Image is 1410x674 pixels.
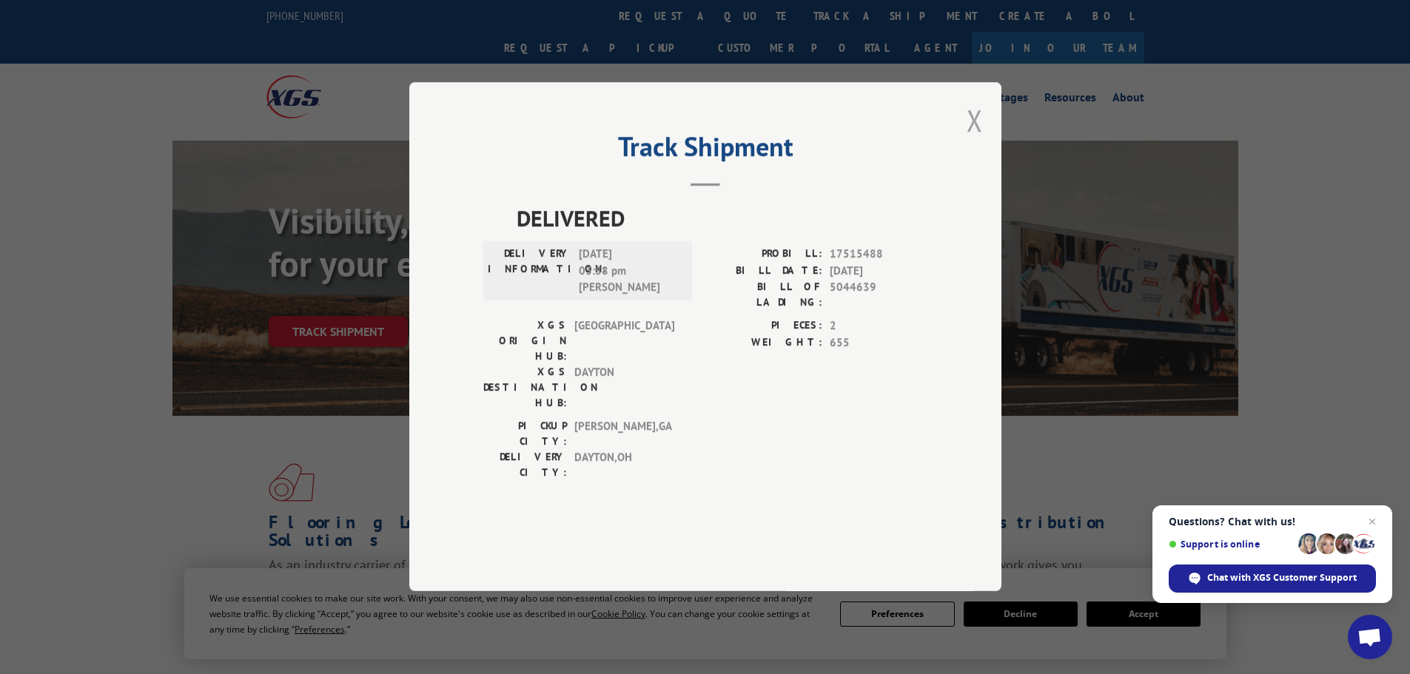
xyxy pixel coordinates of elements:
[830,263,927,280] span: [DATE]
[830,246,927,263] span: 17515488
[1169,516,1376,528] span: Questions? Chat with us!
[705,246,822,263] label: PROBILL:
[705,280,822,311] label: BILL OF LADING:
[483,136,927,164] h2: Track Shipment
[1169,565,1376,593] span: Chat with XGS Customer Support
[830,334,927,351] span: 655
[1207,571,1357,584] span: Chat with XGS Customer Support
[574,365,674,411] span: DAYTON
[574,450,674,481] span: DAYTON , OH
[483,419,567,450] label: PICKUP CITY:
[830,280,927,311] span: 5044639
[574,318,674,365] span: [GEOGRAPHIC_DATA]
[705,334,822,351] label: WEIGHT:
[574,419,674,450] span: [PERSON_NAME] , GA
[705,263,822,280] label: BILL DATE:
[1169,539,1293,550] span: Support is online
[488,246,571,297] label: DELIVERY INFORMATION:
[967,101,983,140] button: Close modal
[830,318,927,335] span: 2
[1348,615,1392,659] a: Open chat
[517,202,927,235] span: DELIVERED
[483,365,567,411] label: XGS DESTINATION HUB:
[483,450,567,481] label: DELIVERY CITY:
[705,318,822,335] label: PIECES:
[483,318,567,365] label: XGS ORIGIN HUB:
[579,246,679,297] span: [DATE] 03:58 pm [PERSON_NAME]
